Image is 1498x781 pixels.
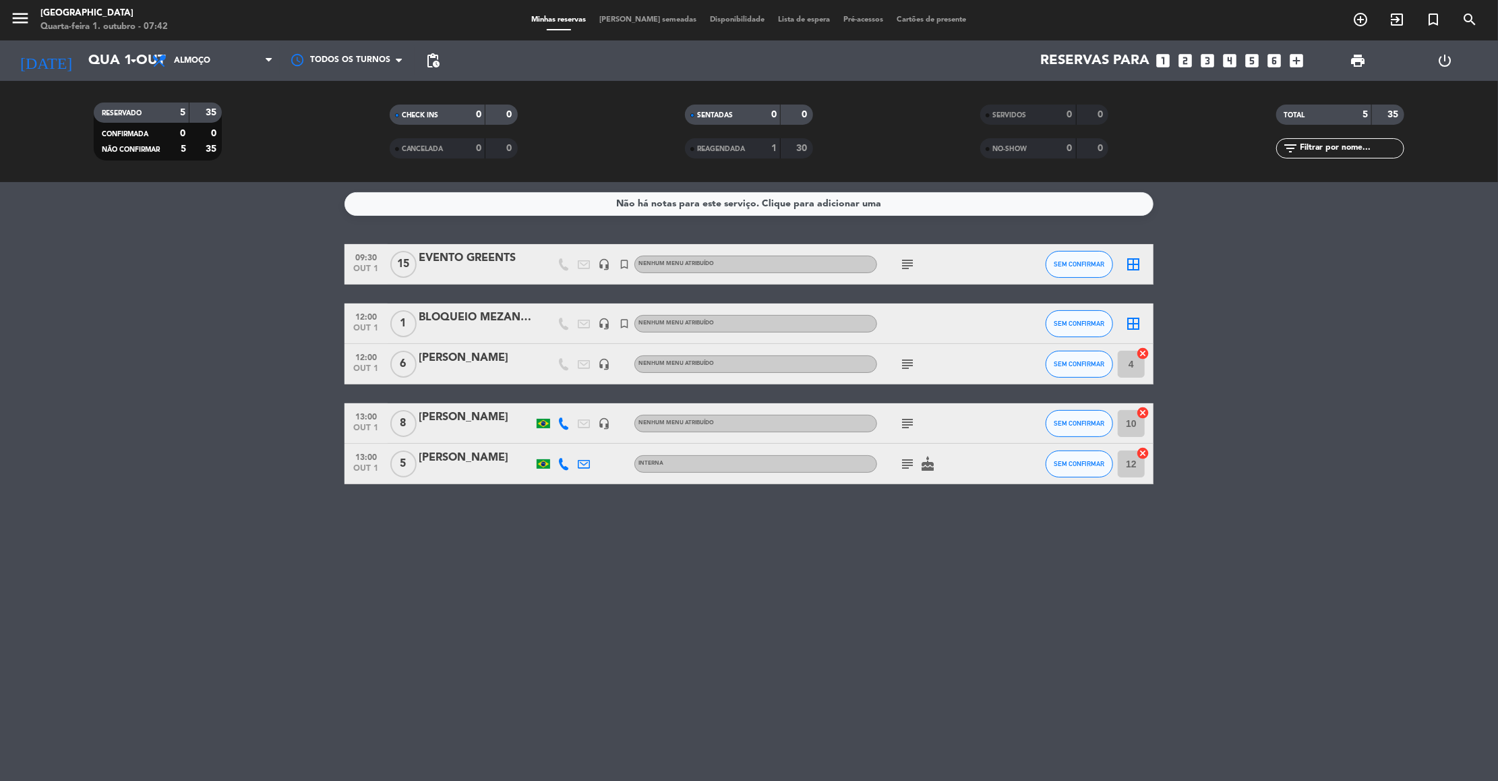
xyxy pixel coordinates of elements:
i: looks_3 [1199,52,1217,69]
button: SEM CONFIRMAR [1046,410,1113,437]
i: looks_two [1177,52,1195,69]
i: add_box [1288,52,1306,69]
i: headset_mic [598,417,610,430]
span: pending_actions [425,53,441,69]
i: exit_to_app [1389,11,1405,28]
i: cake [920,456,936,472]
strong: 35 [1387,110,1401,119]
strong: 5 [181,144,186,154]
strong: 35 [206,108,219,117]
span: 1 [390,310,417,337]
strong: 5 [180,108,185,117]
span: out 1 [349,364,383,380]
strong: 0 [1098,110,1106,119]
i: power_settings_new [1437,53,1453,69]
span: print [1350,53,1367,69]
span: Lista de espera [772,16,837,24]
strong: 0 [211,129,219,138]
button: SEM CONFIRMAR [1046,251,1113,278]
strong: 0 [506,144,514,153]
span: SENTADAS [697,112,733,119]
i: filter_list [1283,140,1299,156]
strong: 0 [1098,144,1106,153]
i: turned_in_not [618,318,630,330]
i: looks_4 [1222,52,1239,69]
span: Disponibilidade [704,16,772,24]
span: NÃO CONFIRMAR [102,146,160,153]
span: out 1 [349,464,383,480]
i: looks_5 [1244,52,1261,69]
span: Nenhum menu atribuído [638,420,714,426]
button: SEM CONFIRMAR [1046,351,1113,378]
i: menu [10,8,30,28]
span: SEM CONFIRMAR [1054,260,1105,268]
div: BLOQUEIO MEZANINO [419,309,533,326]
i: headset_mic [598,258,610,270]
i: border_all [1125,256,1141,272]
span: 5 [390,451,417,478]
i: subject [899,415,916,432]
span: SEM CONFIRMAR [1054,320,1105,327]
i: cancel [1136,347,1149,360]
strong: 0 [1067,110,1073,119]
div: [PERSON_NAME] [419,409,533,426]
strong: 0 [771,110,777,119]
span: 15 [390,251,417,278]
span: Nenhum menu atribuído [638,320,714,326]
span: Pré-acessos [837,16,891,24]
span: Cartões de presente [891,16,973,24]
div: [GEOGRAPHIC_DATA] [40,7,168,20]
strong: 0 [180,129,185,138]
i: cancel [1136,406,1149,420]
span: [PERSON_NAME] semeadas [593,16,704,24]
span: Minhas reservas [525,16,593,24]
span: CANCELADA [402,146,444,152]
div: EVENTO GREENTS [419,250,533,267]
span: Nenhum menu atribuído [638,261,714,266]
i: headset_mic [598,318,610,330]
div: [PERSON_NAME] [419,449,533,467]
i: turned_in_not [1425,11,1441,28]
strong: 30 [797,144,810,153]
span: REAGENDADA [697,146,745,152]
span: RESERVADO [102,110,142,117]
div: Não há notas para este serviço. Clique para adicionar uma [617,196,882,212]
div: LOG OUT [1402,40,1488,81]
i: subject [899,256,916,272]
span: 8 [390,410,417,437]
span: SEM CONFIRMAR [1054,420,1105,427]
input: Filtrar por nome... [1299,141,1404,156]
i: subject [899,356,916,372]
span: CHECK INS [402,112,439,119]
span: Almoço [174,56,210,65]
i: add_circle_outline [1352,11,1369,28]
i: [DATE] [10,46,82,76]
span: 13:00 [349,449,383,464]
strong: 1 [771,144,777,153]
span: 13:00 [349,408,383,424]
i: turned_in_not [618,258,630,270]
span: out 1 [349,264,383,280]
span: 12:00 [349,308,383,324]
strong: 0 [476,144,481,153]
span: SEM CONFIRMAR [1054,460,1105,467]
span: CONFIRMADA [102,131,148,138]
div: [PERSON_NAME] [419,349,533,367]
button: SEM CONFIRMAR [1046,310,1113,337]
span: Interna [638,461,663,466]
strong: 0 [476,110,481,119]
span: out 1 [349,424,383,439]
div: Quarta-feira 1. outubro - 07:42 [40,20,168,34]
span: 12:00 [349,349,383,364]
i: looks_one [1155,52,1172,69]
i: headset_mic [598,358,610,370]
span: Reservas para [1041,53,1150,69]
span: SEM CONFIRMAR [1054,360,1105,368]
span: out 1 [349,324,383,339]
strong: 0 [506,110,514,119]
i: cancel [1136,446,1149,460]
span: 6 [390,351,417,378]
strong: 0 [1067,144,1073,153]
i: search [1462,11,1478,28]
i: subject [899,456,916,472]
